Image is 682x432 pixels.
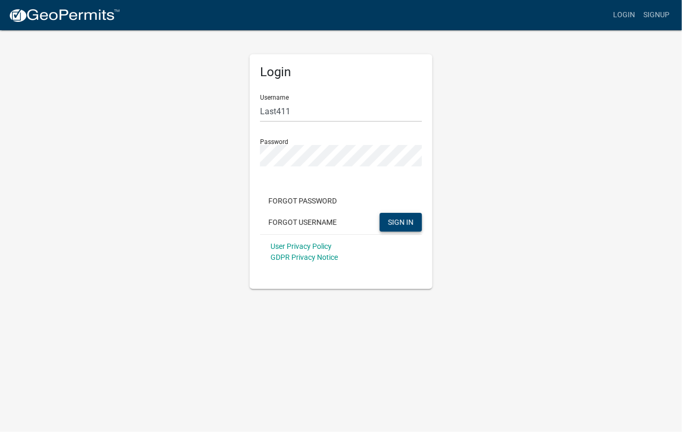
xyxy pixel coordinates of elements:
[260,65,422,80] h5: Login
[271,242,332,250] a: User Privacy Policy
[271,253,338,261] a: GDPR Privacy Notice
[609,5,639,25] a: Login
[260,191,345,210] button: Forgot Password
[380,213,422,232] button: SIGN IN
[388,218,414,226] span: SIGN IN
[260,213,345,232] button: Forgot Username
[639,5,674,25] a: Signup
